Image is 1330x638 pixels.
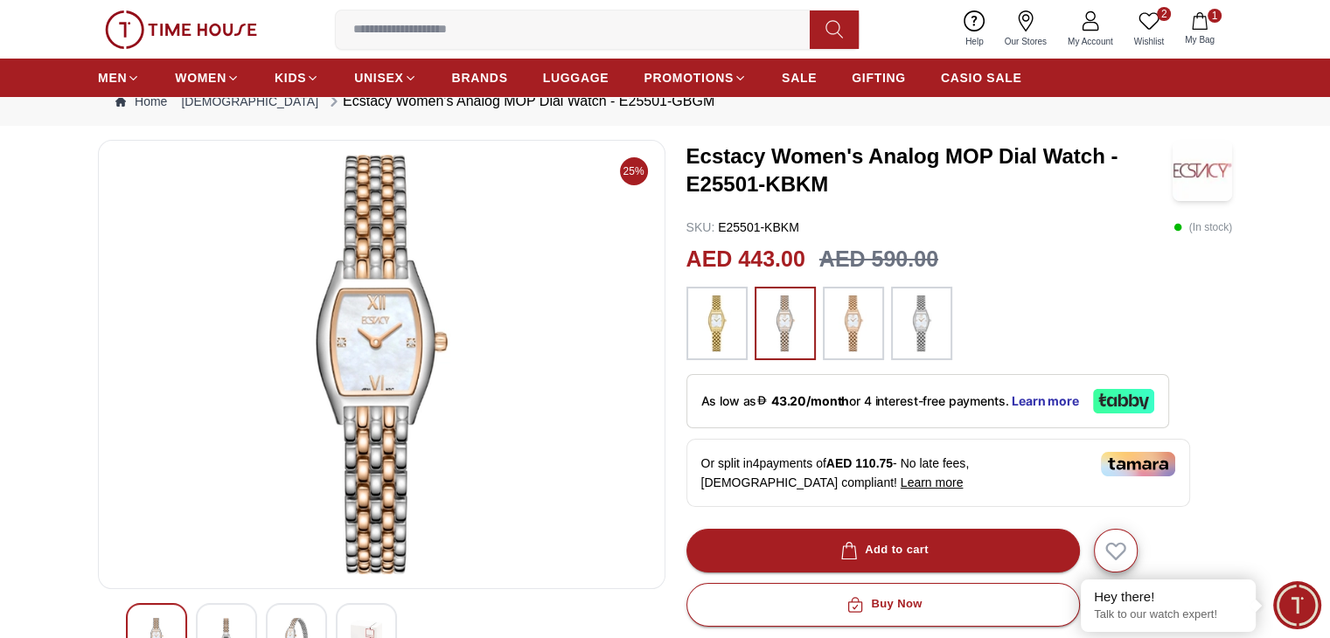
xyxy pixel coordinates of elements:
img: ... [832,295,875,351]
a: LUGGAGE [543,62,609,94]
span: KIDS [275,69,306,87]
a: CASIO SALE [941,62,1022,94]
a: 2Wishlist [1124,7,1174,52]
img: ... [763,295,807,351]
a: KIDS [275,62,319,94]
p: E25501-KBKM [686,218,799,236]
img: ... [900,295,944,351]
span: Learn more [901,475,964,489]
a: WOMEN [175,62,240,94]
a: BRANDS [452,62,508,94]
span: Wishlist [1127,35,1171,48]
a: UNISEX [354,62,416,94]
span: Help [958,35,991,48]
a: SALE [782,62,817,94]
h3: AED 590.00 [819,243,938,276]
div: Buy Now [843,594,922,614]
a: Our Stores [994,7,1057,52]
h2: AED 443.00 [686,243,805,276]
span: Our Stores [998,35,1054,48]
span: MEN [98,69,127,87]
span: UNISEX [354,69,403,87]
div: Add to cart [837,540,929,560]
span: LUGGAGE [543,69,609,87]
span: My Bag [1178,33,1222,46]
span: 25% [620,157,648,185]
span: SALE [782,69,817,87]
p: ( In stock ) [1173,218,1232,236]
img: Ecstacy Women's Analog MOP Dial Watch - E25501-KBKM [1173,140,1232,201]
nav: Breadcrumb [98,77,1232,126]
div: Ecstacy Women's Analog MOP Dial Watch - E25501-GBGM [325,91,714,112]
div: Or split in 4 payments of - No late fees, [DEMOGRAPHIC_DATA] compliant! [686,439,1190,507]
span: 2 [1157,7,1171,21]
span: AED 110.75 [826,456,893,470]
a: MEN [98,62,140,94]
span: CASIO SALE [941,69,1022,87]
div: Chat Widget [1273,581,1321,629]
button: 1My Bag [1174,9,1225,50]
span: 1 [1208,9,1222,23]
span: BRANDS [452,69,508,87]
img: Tamara [1101,452,1175,476]
a: Home [115,93,167,110]
span: My Account [1061,35,1120,48]
span: WOMEN [175,69,226,87]
a: GIFTING [852,62,906,94]
div: Hey there! [1094,588,1243,606]
img: ... [695,295,739,351]
button: Add to cart [686,529,1080,572]
span: SKU : [686,220,715,234]
span: PROMOTIONS [644,69,734,87]
a: Help [955,7,994,52]
span: GIFTING [852,69,906,87]
img: ... [105,10,257,49]
h3: Ecstacy Women's Analog MOP Dial Watch - E25501-KBKM [686,142,1173,198]
p: Talk to our watch expert! [1094,607,1243,622]
a: PROMOTIONS [644,62,747,94]
button: Buy Now [686,583,1080,627]
img: Ecstacy Women's Analog MOP Dial Watch - E25501-GBGM [113,155,651,574]
a: [DEMOGRAPHIC_DATA] [181,93,318,110]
